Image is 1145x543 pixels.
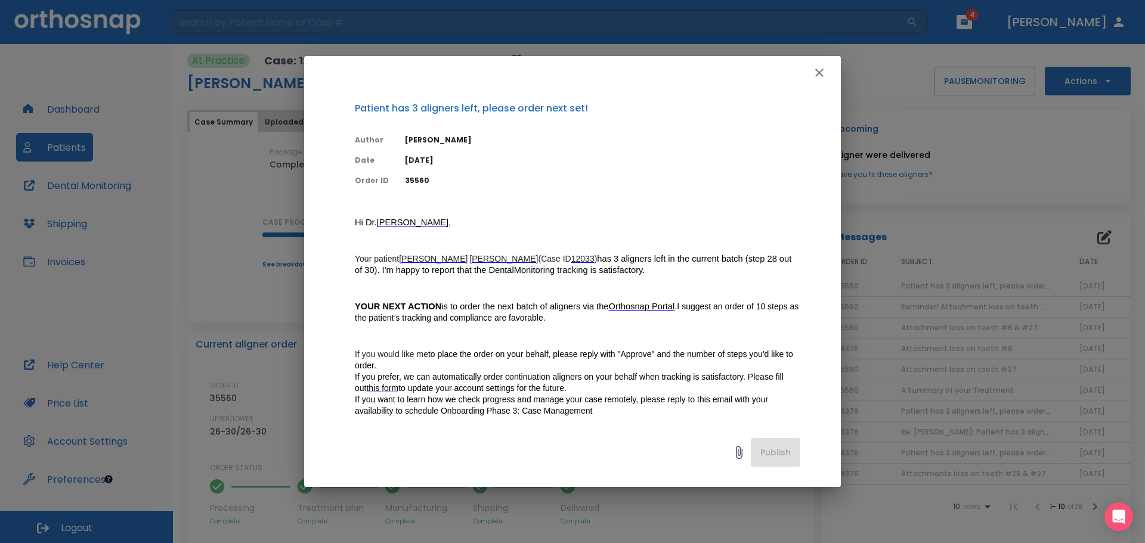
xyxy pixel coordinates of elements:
p: Author [355,135,391,145]
span: If you prefer, we can automatically order continuation aligners on your behalf when tracking is s... [355,372,786,393]
span: [PERSON_NAME] [377,218,449,227]
span: If you want to learn how we check progress and manage your case remotely, please reply to this em... [355,395,770,415]
span: If you would like me [355,349,428,359]
span: to update your account settings for the future. [398,383,567,393]
span: ) [595,254,598,263]
a: [PERSON_NAME] [377,218,449,228]
a: Orthosnap Portal [608,302,674,312]
span: Orthosnap Portal [608,302,674,311]
p: 35560 [405,175,800,186]
p: [PERSON_NAME] [405,135,800,145]
span: Your patient [355,254,399,263]
span: is to order the next batch of aligners via the [355,302,608,311]
span: Hi Dr. [355,218,377,227]
span: (Case ID [539,254,571,263]
a: this form [366,383,398,393]
a: 12033 [571,254,595,264]
span: , [448,218,451,227]
span: to place the order on your behalf, please reply with "Approve" and the number of steps you'd like... [355,349,796,370]
span: . [674,302,677,311]
p: [DATE] [405,155,800,166]
p: Patient has 3 aligners left, please order next set! [355,101,800,116]
strong: YOUR NEXT ACTION [355,302,441,311]
a: [PERSON_NAME] [399,254,468,264]
a: [PERSON_NAME] [469,254,538,264]
div: Open Intercom Messenger [1104,502,1133,531]
p: Order ID [355,175,391,186]
p: Date [355,155,391,166]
